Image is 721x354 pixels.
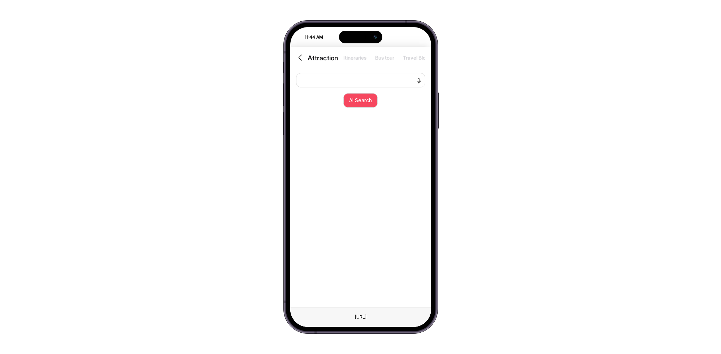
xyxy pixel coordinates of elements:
[291,34,327,40] div: 11:44 AM
[305,49,341,66] div: Attraction
[349,312,372,322] div: This is a fake element. To change the URL just use the Browser text field on the top.
[373,51,396,64] div: Bus tour
[401,51,431,64] div: Travel Blog
[349,96,372,104] span: AI Search
[341,51,369,64] div: Itineraries
[343,93,378,108] button: AI Search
